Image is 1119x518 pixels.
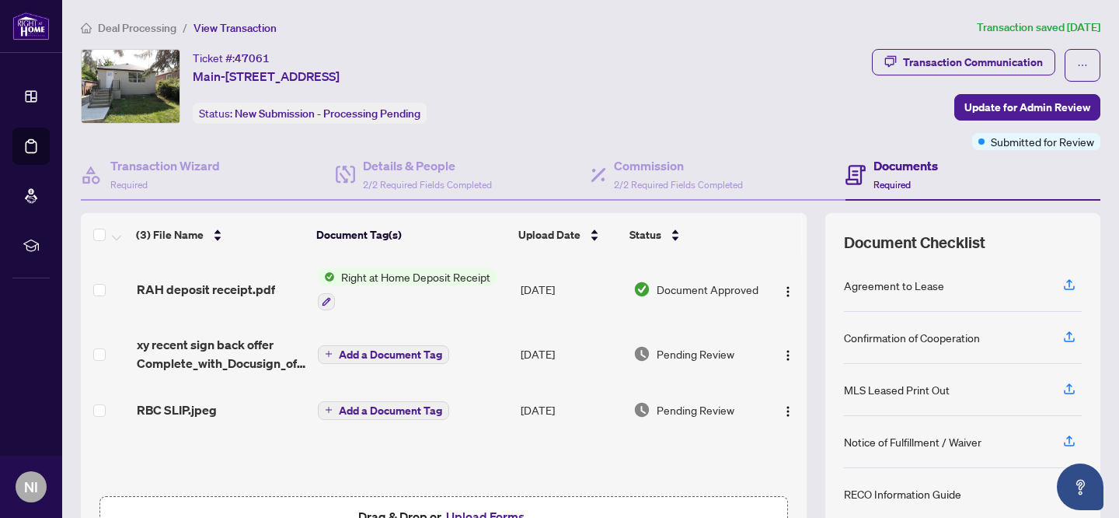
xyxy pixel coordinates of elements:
span: RBC SLIP.jpeg [137,401,217,419]
span: 2/2 Required Fields Completed [614,179,743,191]
span: Right at Home Deposit Receipt [335,268,497,285]
span: Status [629,226,661,243]
td: [DATE] [514,323,626,385]
div: Transaction Communication [903,50,1043,75]
button: Status IconRight at Home Deposit Receipt [318,268,497,310]
span: Document Approved [657,281,758,298]
span: Document Checklist [844,232,985,254]
span: Required [873,179,911,191]
button: Add a Document Tag [318,345,449,364]
div: MLS Leased Print Out [844,381,950,398]
img: Logo [782,285,794,298]
img: Document Status [633,401,650,418]
td: [DATE] [514,385,626,435]
div: Ticket #: [193,49,270,67]
button: Logo [776,277,800,302]
div: RECO Information Guide [844,485,961,502]
span: Submitted for Review [991,133,1094,150]
span: ellipsis [1077,60,1088,71]
span: Deal Processing [98,21,176,35]
button: Add a Document Tag [318,400,449,420]
button: Add a Document Tag [318,344,449,364]
img: Logo [782,349,794,362]
img: Status Icon [318,268,335,285]
div: Confirmation of Cooperation [844,329,980,346]
div: Notice of Fulfillment / Waiver [844,433,981,450]
button: Logo [776,341,800,366]
span: Add a Document Tag [339,405,442,416]
span: 2/2 Required Fields Completed [363,179,492,191]
img: Logo [782,405,794,418]
h4: Details & People [363,156,492,175]
span: plus [325,350,333,358]
button: Update for Admin Review [954,94,1100,121]
span: Update for Admin Review [964,95,1090,120]
img: IMG-W12256186_1.jpg [82,50,180,123]
h4: Documents [873,156,938,175]
button: Add a Document Tag [318,401,449,420]
span: RAH deposit receipt.pdf [137,280,275,299]
li: / [183,19,187,37]
button: Transaction Communication [872,49,1055,75]
th: Document Tag(s) [310,213,511,257]
div: Agreement to Lease [844,277,944,294]
h4: Commission [614,156,743,175]
span: home [81,23,92,33]
span: New Submission - Processing Pending [235,107,420,121]
button: Logo [776,397,800,422]
img: Document Status [633,345,650,362]
article: Transaction saved [DATE] [977,19,1100,37]
span: View Transaction [193,21,277,35]
span: xy recent sign back offer Complete_with_Docusign_offer_Complete_with_Dpdf_[DATE] 16_17_13.pdf [137,335,305,373]
div: Status: [193,103,427,124]
span: 47061 [235,51,270,65]
h4: Transaction Wizard [110,156,220,175]
span: Add a Document Tag [339,349,442,360]
th: Status [623,213,762,257]
span: Pending Review [657,401,734,418]
span: Required [110,179,148,191]
span: Upload Date [518,226,580,243]
td: [DATE] [514,256,626,323]
span: NI [24,476,38,498]
span: Pending Review [657,345,734,362]
img: logo [12,12,50,40]
span: plus [325,406,333,414]
button: Open asap [1057,464,1103,510]
span: (3) File Name [136,226,204,243]
span: Main-[STREET_ADDRESS] [193,67,340,86]
th: (3) File Name [130,213,310,257]
th: Upload Date [512,213,623,257]
img: Document Status [633,281,650,298]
